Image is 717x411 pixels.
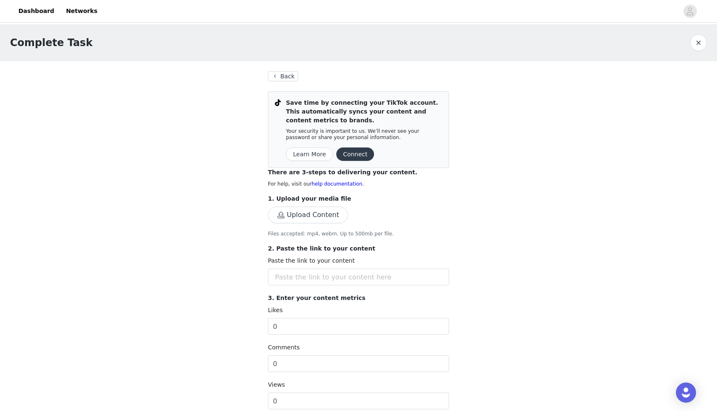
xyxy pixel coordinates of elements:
p: 3. Enter your content metrics [268,294,449,302]
label: Comments [268,344,300,351]
label: Likes [268,307,283,313]
button: Connect [336,147,374,161]
p: Your security is important to us. We’ll never see your password or share your personal information. [286,128,442,141]
button: Learn More [286,147,333,161]
button: Upload Content [268,207,348,223]
p: 2. Paste the link to your content [268,244,449,253]
label: Views [268,381,285,388]
label: Paste the link to your content [268,257,355,264]
p: There are 3-steps to delivering your content. [268,168,449,177]
p: For help, visit our . [268,180,449,188]
div: Open Intercom Messenger [676,383,696,403]
a: Networks [61,2,102,21]
a: help documentation [312,181,362,187]
div: avatar [686,5,694,18]
button: Back [268,71,298,81]
span: Files accepted: mp4, webm. Up to 500mb per file. [268,231,394,237]
p: 1. Upload your media file [268,194,449,203]
h1: Complete Task [10,35,93,50]
input: Paste the link to your content here [268,269,449,285]
span: Upload Content [268,212,348,219]
a: Dashboard [13,2,59,21]
p: Save time by connecting your TikTok account. This automatically syncs your content and content me... [286,98,442,125]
